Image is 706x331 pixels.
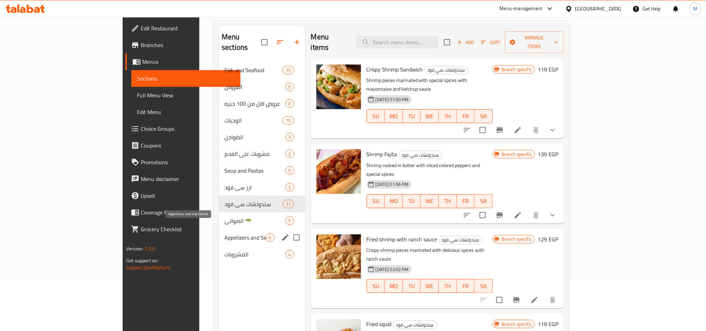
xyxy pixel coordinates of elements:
span: Branches [141,41,235,49]
a: Support.OpsPlatform [126,263,170,272]
svg: Show Choices [548,211,557,219]
span: TU [406,111,418,121]
button: WE [421,194,439,208]
button: WE [421,279,439,293]
div: Menu-management [500,5,543,13]
span: Branch specific [499,236,535,242]
span: SU [370,196,382,206]
button: MO [385,194,403,208]
button: Sort [479,37,502,48]
span: Sort items [477,37,505,48]
span: Upsell [141,191,235,200]
h2: Menu items [311,32,348,53]
span: 3 [286,184,294,191]
a: Menu disclaimer [125,171,240,187]
a: Grocery Checklist [125,221,240,238]
div: [GEOGRAPHIC_DATA] [575,5,621,13]
span: المشروبات [224,250,285,258]
span: SU [370,111,382,121]
button: FR [457,279,475,293]
span: Add [456,38,475,46]
p: Crispy shrimp pieces marinated with delicious spices with ranch sauce [367,246,493,263]
a: Edit menu item [514,211,522,219]
button: delete [544,292,561,308]
span: Select to update [475,208,490,223]
span: Version: [126,244,143,253]
span: Manage items [511,33,558,51]
div: items [285,83,294,91]
span: WE [423,111,436,121]
span: Edit Restaurant [141,24,235,32]
span: [DATE] 01:50 PM [373,96,412,103]
button: show more [544,122,561,138]
div: items [283,66,294,74]
h2: Menu sections [222,32,261,53]
a: Coverage Report [125,204,240,221]
button: delete [528,122,544,138]
a: Choice Groups [125,120,240,137]
button: FR [457,194,475,208]
span: مشويات علي الفحم [224,150,285,158]
div: Soup and Pastas [224,166,285,175]
button: TH [439,109,457,123]
span: Edit Menu [137,108,235,116]
div: الطواجن3 [219,129,305,145]
a: Upsell [125,187,240,204]
span: TU [406,281,418,291]
span: Fried shrimp with ranch sauce [367,234,437,245]
button: MO [385,279,403,293]
div: الصواني 🥗5 [219,212,305,229]
div: items [283,116,294,125]
button: TH [439,194,457,208]
button: TH [439,279,457,293]
button: Add [454,37,477,48]
p: Shrimp cooked in butter with sliced ​​colored peppers and special spices [367,161,493,179]
a: Promotions [125,154,240,171]
span: الوجبات [224,116,283,125]
span: Grocery Checklist [141,225,235,233]
span: 0 [286,100,294,107]
span: Coupons [141,141,235,150]
span: FR [460,111,472,121]
button: delete [528,207,544,224]
button: SU [367,194,385,208]
button: FR [457,109,475,123]
div: المشروبات4 [219,246,305,263]
span: 10 [283,117,293,124]
button: SA [475,194,493,208]
span: SU [370,281,382,291]
span: سندوتشات سي فود [439,236,482,244]
span: Sort sections [272,34,289,51]
span: Select to update [475,123,490,137]
div: items [285,99,294,108]
span: 11 [283,201,293,208]
span: الطواجن [224,133,285,141]
button: SU [367,109,385,123]
h6: 119 EGP [538,319,558,329]
a: Full Menu View [131,87,240,104]
div: عروض اقل من 100 جنيه [224,99,285,108]
button: Manage items [505,31,564,53]
span: Branch specific [499,321,535,328]
span: Add item [454,37,477,48]
button: sort-choices [459,207,475,224]
div: items [285,217,294,225]
span: سندوتشات سي فود [425,66,468,74]
span: Sections [137,74,235,83]
span: Select all sections [257,35,272,50]
button: show more [544,207,561,224]
span: 4 [286,251,294,258]
span: MO [387,281,400,291]
span: Full Menu View [137,91,235,99]
nav: Menu sections [219,59,305,265]
span: Shrimp Fajita [367,149,397,159]
img: Crispy Shrimp Sandwich [316,65,361,109]
span: MO [387,196,400,206]
button: Add section [289,34,305,51]
button: MO [385,109,403,123]
img: Fried shrimp with ranch sauce [316,234,361,279]
a: Edit menu item [514,126,522,134]
div: العروض [224,83,285,91]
